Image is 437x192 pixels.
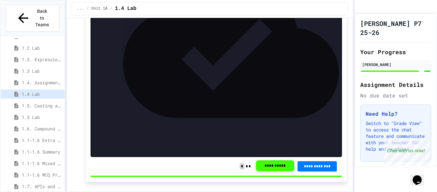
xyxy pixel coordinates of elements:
span: 1.1-1.6 MCQ Practice [22,171,62,178]
span: 1.3. Expressions and Output [New] [22,56,62,63]
h2: Your Progress [360,47,431,56]
span: 1.2 Lab [22,45,62,51]
span: Back to Teams [35,8,50,28]
span: 1.7. APIs and Libraries [22,183,62,190]
span: 1.5. Casting and Ranges of Values [22,102,62,109]
span: / [86,6,89,11]
button: Back to Teams [6,4,60,32]
span: / [110,6,112,11]
span: 1.3 Lab [22,68,62,74]
h1: [PERSON_NAME] P7 25-26 [360,19,431,37]
h2: Assignment Details [360,80,431,89]
span: 1.4. Assignment and Input [22,79,62,86]
span: 1.5 Lab [22,114,62,121]
span: 1.1-1.6 Extra Coding Practice [22,137,62,144]
div: [PERSON_NAME] [362,62,429,67]
span: ... [77,6,84,11]
span: 1.1-1.6 Summary [22,148,62,155]
h3: Need Help? [366,110,426,118]
p: Switch to "Grade View" to access the chat feature and communicate with your teacher for help and ... [366,120,426,152]
div: No due date set [360,92,431,99]
span: 1.4 Lab [115,5,136,13]
span: 1.6. Compound Assignment Operators [22,125,62,132]
span: Unit 1A [91,6,107,11]
iframe: chat widget [410,166,431,186]
iframe: chat widget [384,138,431,166]
span: 1.4 Lab [22,91,62,97]
span: 1.1-1.6 Mixed Up Code Practice [22,160,62,167]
